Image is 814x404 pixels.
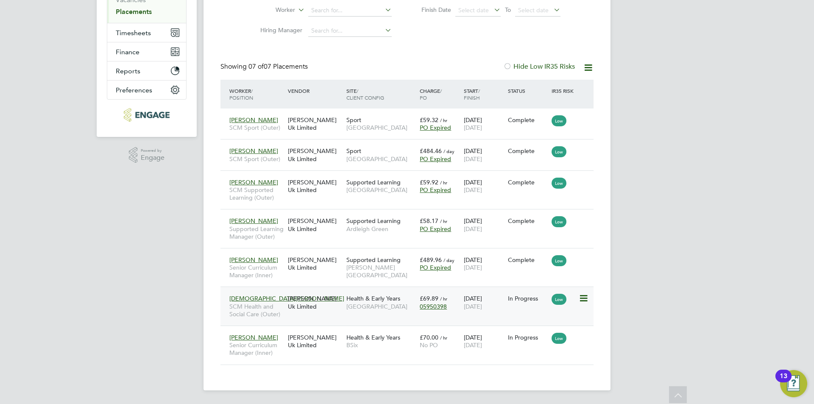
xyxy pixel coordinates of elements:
div: 13 [780,376,787,387]
span: Health & Early Years [346,334,400,341]
span: [PERSON_NAME] [229,256,278,264]
span: Sport [346,147,361,155]
span: [PERSON_NAME] [229,334,278,341]
span: [DATE] [464,225,482,233]
span: £484.46 [420,147,442,155]
span: [DATE] [464,124,482,131]
div: In Progress [508,295,548,302]
span: Timesheets [116,29,151,37]
span: / day [443,257,454,263]
div: [DATE] [462,252,506,276]
span: £70.00 [420,334,438,341]
span: To [502,4,513,15]
span: SCM Supported Learning (Outer) [229,186,284,201]
span: Supported Learning Manager (Outer) [229,225,284,240]
span: [DATE] [464,155,482,163]
span: BSix [346,341,415,349]
span: [PERSON_NAME] [229,147,278,155]
div: Vendor [286,83,344,98]
span: PO Expired [420,264,451,271]
a: [PERSON_NAME]SCM Supported Learning (Outer)[PERSON_NAME] Uk LimitedSupported Learning[GEOGRAPHIC_... [227,174,594,181]
button: Reports [107,61,186,80]
label: Hiring Manager [254,26,302,34]
span: [GEOGRAPHIC_DATA] [346,155,415,163]
span: Supported Learning [346,256,401,264]
div: Showing [220,62,309,71]
img: morganhunt-logo-retina.png [124,108,169,122]
span: Low [552,255,566,266]
span: [PERSON_NAME] [229,178,278,186]
input: Search for... [308,5,392,17]
span: £59.32 [420,116,438,124]
span: [DATE] [464,186,482,194]
span: [DEMOGRAPHIC_DATA][PERSON_NAME] [229,295,344,302]
span: [GEOGRAPHIC_DATA] [346,186,415,194]
span: Select date [458,6,489,14]
span: Supported Learning [346,217,401,225]
a: [PERSON_NAME]Supported Learning Manager (Outer)[PERSON_NAME] Uk LimitedSupported LearningArdleigh... [227,212,594,220]
label: Worker [246,6,295,14]
span: / hr [440,334,447,341]
div: [DATE] [462,290,506,314]
span: [PERSON_NAME][GEOGRAPHIC_DATA] [346,264,415,279]
span: [GEOGRAPHIC_DATA] [346,124,415,131]
span: [DATE] [464,303,482,310]
div: [PERSON_NAME] Uk Limited [286,329,344,353]
span: Powered by [141,147,164,154]
span: Low [552,178,566,189]
span: £489.96 [420,256,442,264]
span: Preferences [116,86,152,94]
span: PO Expired [420,225,451,233]
span: / day [443,148,454,154]
span: Finance [116,48,139,56]
div: Complete [508,178,548,186]
div: [DATE] [462,112,506,136]
span: / hr [440,295,447,302]
span: Low [552,333,566,344]
div: Charge [418,83,462,105]
span: Supported Learning [346,178,401,186]
div: Worker [227,83,286,105]
span: PO Expired [420,186,451,194]
div: IR35 Risk [549,83,579,98]
div: Complete [508,217,548,225]
span: / Finish [464,87,480,101]
div: In Progress [508,334,548,341]
span: Low [552,146,566,157]
div: Status [506,83,550,98]
span: SCM Health and Social Care (Outer) [229,303,284,318]
span: Engage [141,154,164,162]
button: Open Resource Center, 13 new notifications [780,370,807,397]
div: Site [344,83,418,105]
span: Ardleigh Green [346,225,415,233]
span: PO Expired [420,124,451,131]
a: [PERSON_NAME]Senior Curriculum Manager (Inner)[PERSON_NAME] Uk LimitedHealth & Early YearsBSix£70... [227,329,594,336]
span: / PO [420,87,442,101]
div: [DATE] [462,329,506,353]
span: / hr [440,218,447,224]
div: [PERSON_NAME] Uk Limited [286,252,344,276]
span: / Client Config [346,87,384,101]
button: Preferences [107,81,186,99]
span: £59.92 [420,178,438,186]
label: Hide Low IR35 Risks [503,62,575,71]
span: Health & Early Years [346,295,400,302]
span: Sport [346,116,361,124]
span: Select date [518,6,549,14]
a: [PERSON_NAME]SCM Sport (Outer)[PERSON_NAME] Uk LimitedSport[GEOGRAPHIC_DATA]£59.32 / hrPO Expired... [227,111,594,119]
div: Complete [508,116,548,124]
span: 05950398 [420,303,447,310]
span: No PO [420,341,438,349]
div: Complete [508,256,548,264]
div: [DATE] [462,143,506,167]
span: SCM Sport (Outer) [229,155,284,163]
div: Start [462,83,506,105]
span: [GEOGRAPHIC_DATA] [346,303,415,310]
span: Senior Curriculum Manager (Inner) [229,264,284,279]
span: / hr [440,179,447,186]
input: Search for... [308,25,392,37]
span: [DATE] [464,341,482,349]
span: [DATE] [464,264,482,271]
div: [PERSON_NAME] Uk Limited [286,112,344,136]
a: [DEMOGRAPHIC_DATA][PERSON_NAME]SCM Health and Social Care (Outer)[PERSON_NAME] Uk LimitedHealth &... [227,290,594,297]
